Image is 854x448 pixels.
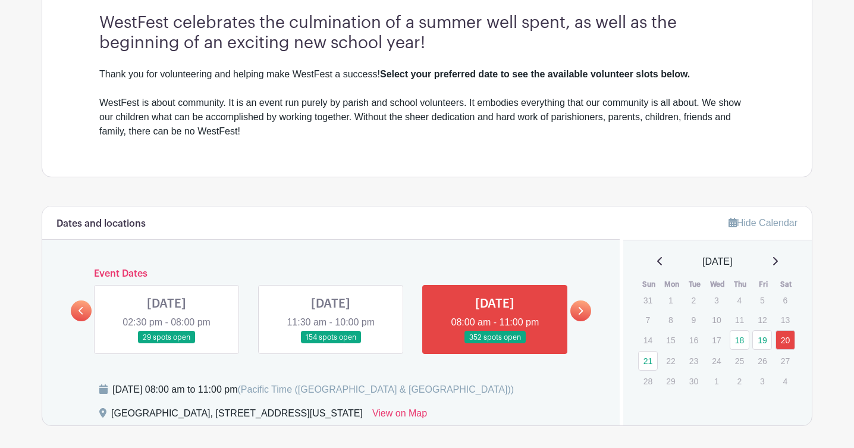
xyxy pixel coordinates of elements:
[661,311,680,329] p: 8
[661,352,680,370] p: 22
[730,352,749,370] p: 25
[775,352,795,370] p: 27
[706,278,729,290] th: Wed
[775,330,795,350] a: 20
[99,13,755,53] h3: WestFest celebrates the culmination of a summer well spent, as well as the beginning of an exciti...
[752,278,775,290] th: Fri
[730,291,749,309] p: 4
[638,331,658,349] p: 14
[660,278,683,290] th: Mon
[707,311,726,329] p: 10
[752,372,772,390] p: 3
[752,330,772,350] a: 19
[775,311,795,329] p: 13
[729,218,798,228] a: Hide Calendar
[92,268,570,280] h6: Event Dates
[112,383,514,397] div: [DATE] 08:00 am to 11:00 pm
[237,384,514,394] span: (Pacific Time ([GEOGRAPHIC_DATA] & [GEOGRAPHIC_DATA]))
[638,372,658,390] p: 28
[99,96,755,139] div: WestFest is about community. It is an event run purely by parish and school volunteers. It embodi...
[729,278,752,290] th: Thu
[380,69,690,79] strong: Select your preferred date to see the available volunteer slots below.
[775,372,795,390] p: 4
[707,352,726,370] p: 24
[638,291,658,309] p: 31
[684,331,704,349] p: 16
[56,218,146,230] h6: Dates and locations
[752,291,772,309] p: 5
[638,351,658,371] a: 21
[684,372,704,390] p: 30
[661,331,680,349] p: 15
[707,372,726,390] p: 1
[684,291,704,309] p: 2
[730,330,749,350] a: 18
[752,352,772,370] p: 26
[661,372,680,390] p: 29
[684,311,704,329] p: 9
[702,255,732,269] span: [DATE]
[730,311,749,329] p: 11
[661,291,680,309] p: 1
[99,67,755,82] div: Thank you for volunteering and helping make WestFest a success!
[707,331,726,349] p: 17
[372,406,427,425] a: View on Map
[775,291,795,309] p: 6
[752,311,772,329] p: 12
[638,278,661,290] th: Sun
[730,372,749,390] p: 2
[638,311,658,329] p: 7
[707,291,726,309] p: 3
[111,406,363,425] div: [GEOGRAPHIC_DATA], [STREET_ADDRESS][US_STATE]
[775,278,798,290] th: Sat
[683,278,707,290] th: Tue
[684,352,704,370] p: 23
